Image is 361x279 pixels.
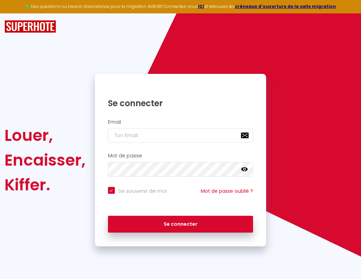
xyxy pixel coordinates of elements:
[4,20,56,33] img: SuperHote logo
[4,172,86,197] div: Kiffer.
[108,119,253,125] h2: Email
[198,3,204,9] a: ICI
[108,216,253,233] button: Se connecter
[108,98,253,109] h1: Se connecter
[201,188,253,194] a: Mot de passe oublié ?
[4,148,86,172] div: Encaisser,
[235,3,336,9] a: créneaux d'ouverture de la salle migration
[108,128,253,143] input: Ton Email
[4,123,86,148] div: Louer,
[108,153,253,159] h2: Mot de passe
